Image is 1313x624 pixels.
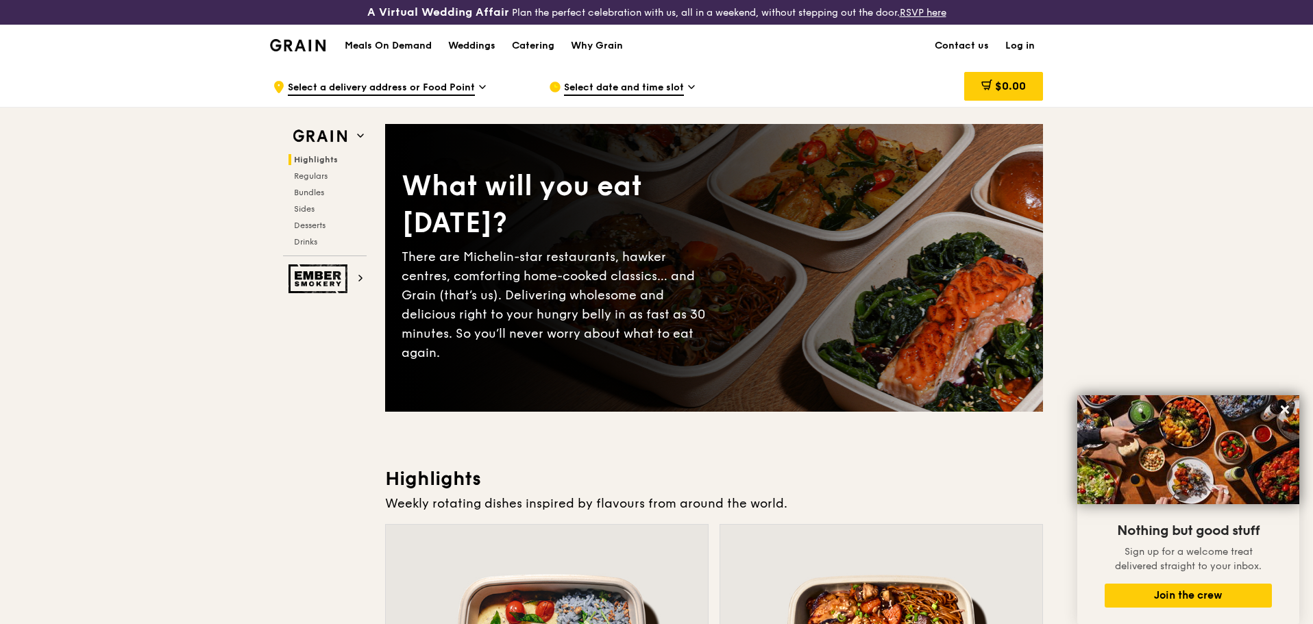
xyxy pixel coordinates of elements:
[571,25,623,66] div: Why Grain
[900,7,946,18] a: RSVP here
[294,171,328,181] span: Regulars
[289,124,352,149] img: Grain web logo
[385,466,1043,491] h3: Highlights
[1274,399,1296,421] button: Close
[402,168,714,242] div: What will you eat [DATE]?
[345,39,432,53] h1: Meals On Demand
[440,25,504,66] a: Weddings
[385,494,1043,513] div: Weekly rotating dishes inspired by flavours from around the world.
[995,79,1026,92] span: $0.00
[1117,523,1260,539] span: Nothing but good stuff
[262,5,1051,19] div: Plan the perfect celebration with us, all in a weekend, without stepping out the door.
[289,264,352,293] img: Ember Smokery web logo
[1115,546,1262,572] span: Sign up for a welcome treat delivered straight to your inbox.
[563,25,631,66] a: Why Grain
[448,25,495,66] div: Weddings
[512,25,554,66] div: Catering
[294,188,324,197] span: Bundles
[288,81,475,96] span: Select a delivery address or Food Point
[294,221,326,230] span: Desserts
[1105,584,1272,608] button: Join the crew
[564,81,684,96] span: Select date and time slot
[367,5,509,19] h3: A Virtual Wedding Affair
[927,25,997,66] a: Contact us
[997,25,1043,66] a: Log in
[402,247,714,362] div: There are Michelin-star restaurants, hawker centres, comforting home-cooked classics… and Grain (...
[294,237,317,247] span: Drinks
[1077,395,1299,504] img: DSC07876-Edit02-Large.jpeg
[270,24,326,65] a: GrainGrain
[504,25,563,66] a: Catering
[294,155,338,164] span: Highlights
[270,39,326,51] img: Grain
[294,204,315,214] span: Sides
